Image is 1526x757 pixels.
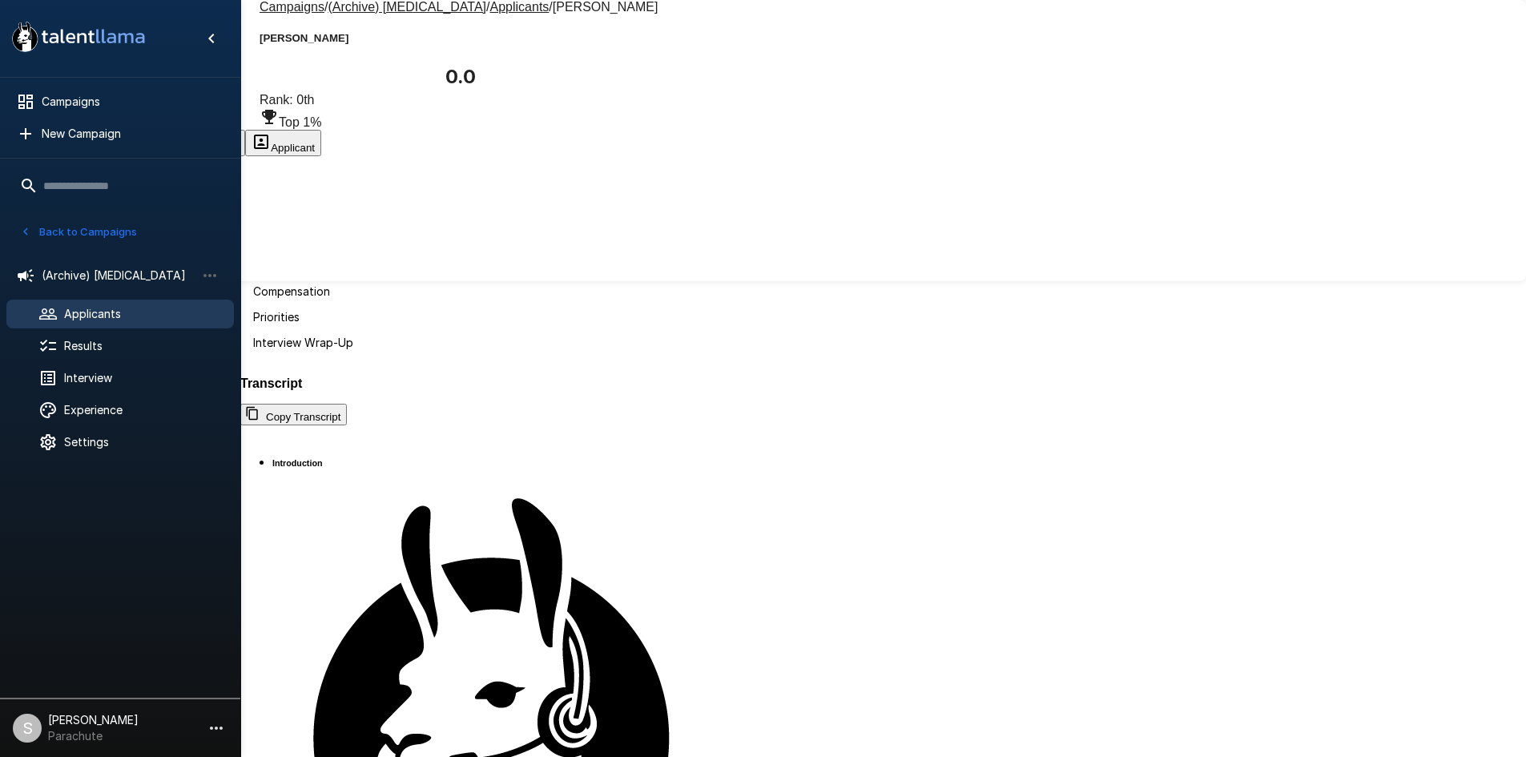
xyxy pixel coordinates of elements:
div: Interview Wrap-Up [240,332,1526,354]
button: Copy transcript [240,404,347,425]
span: Top 1% [279,115,321,129]
h6: Introduction [272,458,323,468]
span: Compensation [253,284,330,298]
span: Interview Wrap-Up [253,336,353,349]
span: Rank: 0th [260,93,314,107]
b: Transcript [240,376,302,390]
b: [PERSON_NAME] [260,32,348,44]
button: Applicant [245,130,321,156]
b: 0.0 [445,65,476,88]
span: Priorities [253,310,300,324]
div: Compensation [240,280,1526,303]
div: Priorities [240,306,1526,328]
